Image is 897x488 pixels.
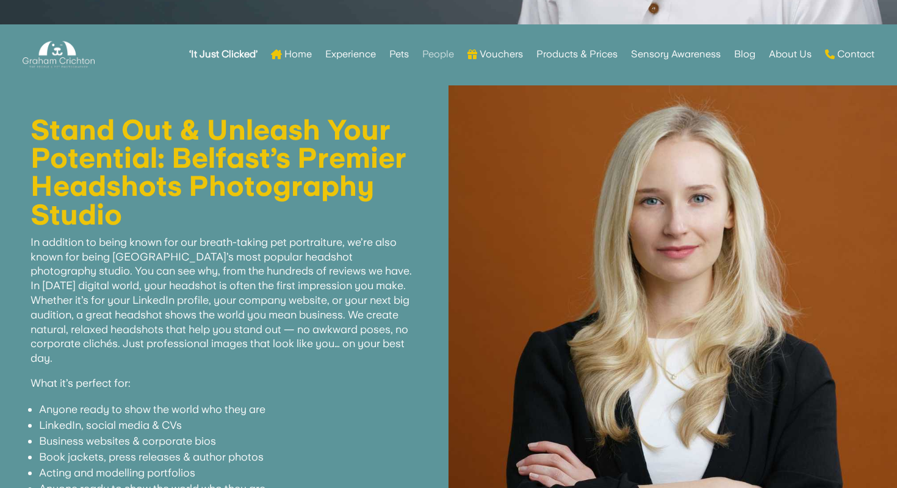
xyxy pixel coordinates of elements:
a: Products & Prices [536,30,618,78]
p: What it’s perfect for: [31,376,418,401]
p: In addition to being known for our breath-taking pet portraiture, we’re also known for being [GEO... [31,235,418,376]
a: Vouchers [467,30,523,78]
li: Acting and modelling portfolios [39,465,418,481]
a: Sensory Awareness [631,30,721,78]
a: Blog [734,30,755,78]
strong: ‘It Just Clicked’ [189,50,258,59]
a: Pets [389,30,409,78]
li: LinkedIn, social media & CVs [39,417,418,433]
h1: Stand Out & Unleash Your Potential: Belfast’s Premier Headshots Photography Studio [31,116,418,235]
li: Book jackets, press releases & author photos [39,449,418,465]
img: Graham Crichton Photography Logo - Graham Crichton - Belfast Family & Pet Photography Studio [23,38,95,71]
li: Anyone ready to show the world who they are [39,401,418,417]
li: Business websites & corporate bios [39,433,418,449]
a: Contact [825,30,874,78]
a: ‘It Just Clicked’ [189,30,258,78]
a: People [422,30,454,78]
a: Home [271,30,312,78]
a: About Us [769,30,812,78]
a: Experience [325,30,376,78]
